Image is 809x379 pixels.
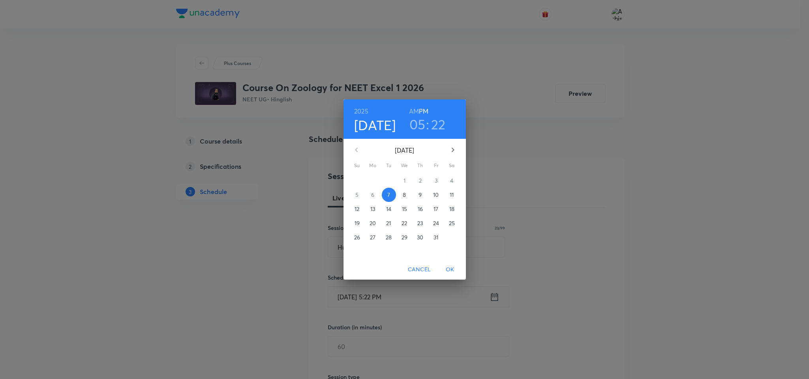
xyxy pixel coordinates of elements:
p: 28 [386,233,392,241]
p: 16 [418,205,423,213]
button: 22 [398,216,412,230]
button: 10 [429,188,443,202]
span: OK [441,265,460,274]
button: 14 [382,202,396,216]
p: 21 [386,219,391,227]
button: 30 [413,230,428,245]
button: [DATE] [354,117,396,133]
span: Th [413,162,428,170]
button: 11 [445,188,459,202]
span: Cancel [408,265,431,274]
span: Fr [429,162,443,170]
button: 7 [382,188,396,202]
button: 24 [429,216,443,230]
button: 05 [409,116,426,133]
button: 17 [429,202,443,216]
p: 15 [402,205,407,213]
button: 9 [413,188,428,202]
button: 13 [366,202,380,216]
h3: : [426,116,429,133]
button: 16 [413,202,428,216]
button: OK [437,262,463,277]
button: 15 [398,202,412,216]
button: 2025 [354,106,368,117]
button: 29 [398,230,412,245]
p: 19 [355,219,360,227]
p: 9 [419,191,422,199]
p: 7 [387,191,390,199]
p: 11 [450,191,454,199]
span: We [398,162,412,170]
p: 23 [417,219,423,227]
button: 27 [366,230,380,245]
p: 17 [434,205,438,213]
p: 10 [433,191,439,199]
p: 20 [370,219,376,227]
button: 25 [445,216,459,230]
button: 20 [366,216,380,230]
button: 21 [382,216,396,230]
p: 31 [434,233,438,241]
p: 12 [355,205,359,213]
p: 27 [370,233,375,241]
p: 14 [386,205,391,213]
button: 23 [413,216,428,230]
button: 31 [429,230,443,245]
p: 22 [402,219,407,227]
p: 25 [449,219,455,227]
button: Cancel [405,262,434,277]
span: Tu [382,162,396,170]
button: AM [409,106,419,117]
button: 12 [350,202,364,216]
span: Sa [445,162,459,170]
p: 8 [403,191,406,199]
button: 8 [398,188,412,202]
button: 19 [350,216,364,230]
span: Su [350,162,364,170]
button: 22 [431,116,446,133]
p: 13 [370,205,375,213]
p: [DATE] [366,146,443,155]
span: Mo [366,162,380,170]
button: 26 [350,230,364,245]
p: 18 [449,205,454,213]
button: 28 [382,230,396,245]
p: 29 [402,233,407,241]
p: 26 [354,233,360,241]
button: 18 [445,202,459,216]
button: PM [419,106,428,117]
p: 30 [417,233,423,241]
p: 24 [433,219,439,227]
